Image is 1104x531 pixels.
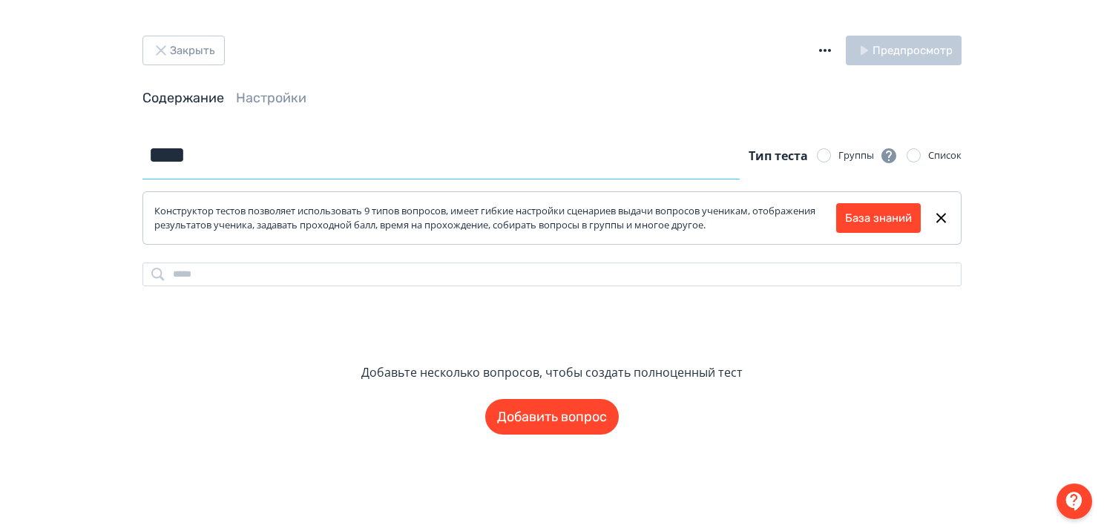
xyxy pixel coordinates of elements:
[836,203,921,233] button: База знаний
[845,210,912,227] a: База знаний
[361,363,743,381] div: Добавьте несколько вопросов, чтобы создать полноценный тест
[846,36,962,65] button: Предпросмотр
[142,90,224,106] a: Содержание
[928,148,962,163] div: Список
[142,36,225,65] button: Закрыть
[154,204,836,233] div: Конструктор тестов позволяет использовать 9 типов вопросов, имеет гибкие настройки сценариев выда...
[236,90,306,106] a: Настройки
[749,148,808,164] span: Тип теста
[838,147,898,165] div: Группы
[485,399,619,435] button: Добавить вопрос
